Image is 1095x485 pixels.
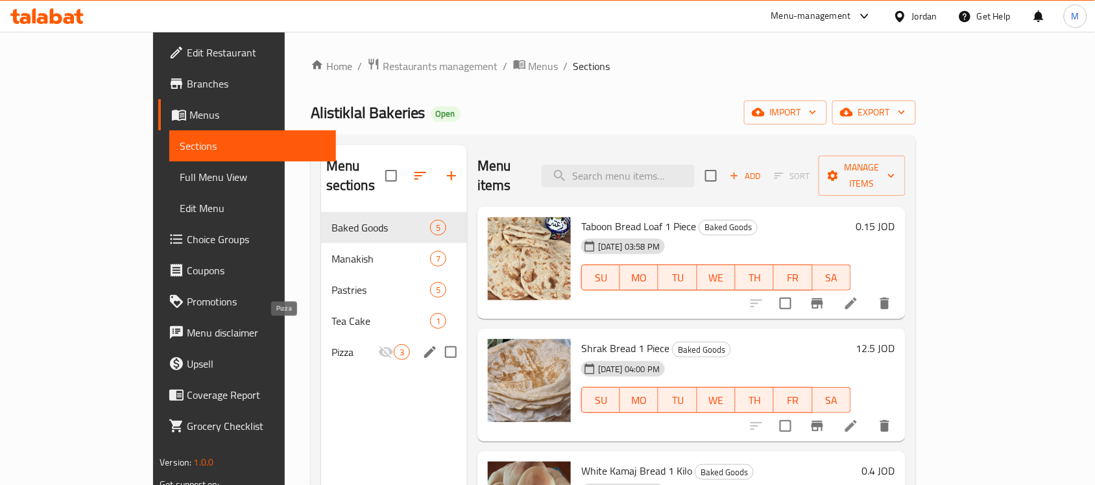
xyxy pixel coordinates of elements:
[160,454,191,471] span: Version:
[774,387,812,413] button: FR
[187,356,326,372] span: Upsell
[405,160,436,191] span: Sort sections
[697,265,736,290] button: WE
[321,207,467,373] nav: Menu sections
[169,130,336,161] a: Sections
[581,217,696,236] span: Taboon Bread Loaf 1 Piece
[725,166,766,186] button: Add
[158,379,336,410] a: Coverage Report
[779,391,807,410] span: FR
[331,313,430,329] span: Tea Cake
[593,363,665,375] span: [DATE] 04:00 PM
[378,344,394,360] svg: Inactive section
[169,193,336,224] a: Edit Menu
[664,268,692,287] span: TU
[394,344,410,360] div: items
[326,156,385,195] h2: Menu sections
[564,58,568,74] li: /
[819,156,906,196] button: Manage items
[736,387,774,413] button: TH
[699,220,757,235] span: Baked Goods
[912,9,937,23] div: Jordan
[832,101,916,124] button: export
[321,274,467,305] div: Pastries5
[802,410,833,442] button: Branch-specific-item
[766,166,819,186] span: Select section first
[697,162,725,189] span: Select section
[620,265,658,290] button: MO
[431,106,461,122] div: Open
[503,58,508,74] li: /
[658,265,697,290] button: TU
[169,161,336,193] a: Full Menu View
[744,101,827,124] button: import
[321,243,467,274] div: Manakish7
[695,465,753,480] span: Baked Goods
[741,268,769,287] span: TH
[311,58,916,75] nav: breadcrumb
[431,108,461,119] span: Open
[187,45,326,60] span: Edit Restaurant
[189,107,326,123] span: Menus
[695,464,754,480] div: Baked Goods
[187,418,326,434] span: Grocery Checklist
[869,288,900,319] button: delete
[513,58,559,75] a: Menus
[573,58,610,74] span: Sections
[321,212,467,243] div: Baked Goods5
[581,387,620,413] button: SU
[625,268,653,287] span: MO
[736,265,774,290] button: TH
[754,104,817,121] span: import
[331,251,430,266] div: Manakish
[394,346,409,359] span: 3
[383,58,498,74] span: Restaurants management
[331,344,378,360] span: Pizza
[529,58,559,74] span: Menus
[593,241,665,253] span: [DATE] 03:58 PM
[431,253,446,265] span: 7
[664,391,692,410] span: TU
[187,76,326,91] span: Branches
[779,268,807,287] span: FR
[311,98,426,127] span: Alistiklal Bakeries
[620,387,658,413] button: MO
[158,68,336,99] a: Branches
[829,160,895,192] span: Manage items
[703,268,730,287] span: WE
[477,156,526,195] h2: Menu items
[187,325,326,340] span: Menu disclaimer
[180,138,326,154] span: Sections
[587,268,615,287] span: SU
[802,288,833,319] button: Branch-specific-item
[431,315,446,327] span: 1
[741,391,769,410] span: TH
[771,8,851,24] div: Menu-management
[158,317,336,348] a: Menu disclaimer
[587,391,615,410] span: SU
[488,339,571,422] img: Shrak Bread 1 Piece
[813,387,851,413] button: SA
[187,387,326,403] span: Coverage Report
[321,305,467,337] div: Tea Cake1
[430,282,446,298] div: items
[581,461,692,480] span: White Kamaj Bread 1 Kilo
[703,391,730,410] span: WE
[774,265,812,290] button: FR
[581,338,669,358] span: Shrak Bread 1 Piece
[430,251,446,266] div: items
[158,286,336,317] a: Promotions
[869,410,900,442] button: delete
[430,313,446,329] div: items
[194,454,214,471] span: 1.0.0
[187,231,326,247] span: Choice Groups
[420,342,440,362] button: edit
[488,217,571,300] img: Taboon Bread Loaf 1 Piece
[367,58,498,75] a: Restaurants management
[321,337,467,368] div: Pizza3edit
[158,37,336,68] a: Edit Restaurant
[158,224,336,255] a: Choice Groups
[843,296,859,311] a: Edit menu item
[158,255,336,286] a: Coupons
[856,339,895,357] h6: 12.5 JOD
